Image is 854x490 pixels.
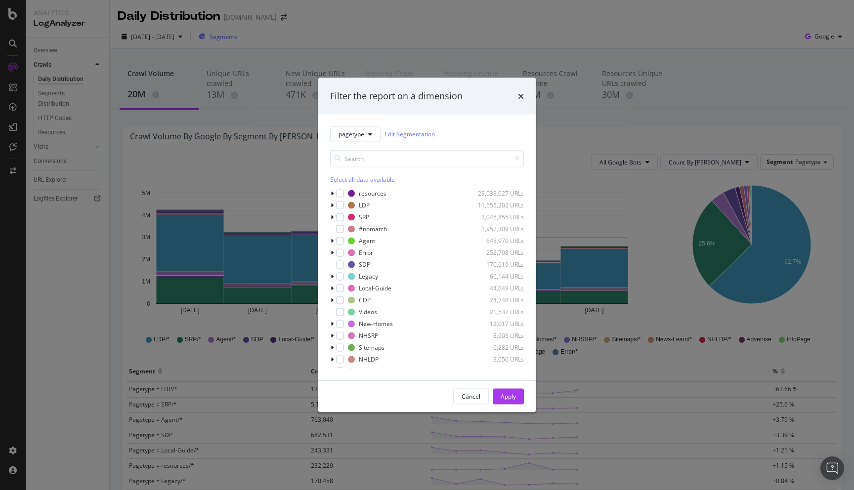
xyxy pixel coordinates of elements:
[475,331,524,340] div: 8,603 URLs
[330,126,381,142] button: pagetype
[359,189,386,198] div: resources
[475,225,524,233] div: 1,952,309 URLs
[359,355,379,364] div: NHLDP
[359,284,391,292] div: Local-Guide
[330,90,463,103] div: Filter the report on a dimension
[330,150,524,167] input: Search
[475,367,524,375] div: 2,740 URLs
[359,367,392,375] div: News-Learn
[475,343,524,352] div: 6,282 URLs
[359,260,370,269] div: SDP
[359,296,371,304] div: CDP
[462,392,480,401] div: Cancel
[501,392,516,401] div: Apply
[475,189,524,198] div: 28,038,027 URLs
[475,272,524,281] div: 66,144 URLs
[359,272,378,281] div: Legacy
[518,90,524,103] div: times
[475,213,524,221] div: 3,045,855 URLs
[359,237,375,245] div: Agent
[475,248,524,257] div: 252,708 URLs
[475,320,524,328] div: 12,017 URLs
[475,237,524,245] div: 643,970 URLs
[359,248,373,257] div: Error
[475,355,524,364] div: 3,056 URLs
[359,225,387,233] div: #nomatch
[359,213,369,221] div: SRP
[493,388,524,404] button: Apply
[330,175,524,183] div: Select all data available
[359,308,377,316] div: Videos
[820,456,844,480] div: Open Intercom Messenger
[453,388,489,404] button: Cancel
[359,320,393,328] div: New-Homes
[384,129,435,139] a: Edit Segmentation
[359,201,370,209] div: LDP
[475,308,524,316] div: 21,537 URLs
[475,296,524,304] div: 24,748 URLs
[475,201,524,209] div: 11,655,202 URLs
[475,284,524,292] div: 44,049 URLs
[339,130,364,138] span: pagetype
[359,331,378,340] div: NHSRP
[475,260,524,269] div: 170,619 URLs
[318,78,536,412] div: modal
[359,343,384,352] div: Sitemaps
